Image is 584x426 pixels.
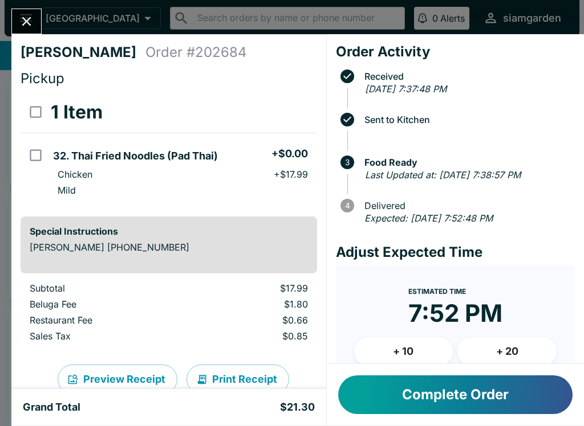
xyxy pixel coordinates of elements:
[280,400,315,414] h5: $21.30
[338,375,573,414] button: Complete Order
[30,226,308,237] h6: Special Instructions
[21,70,64,87] span: Pickup
[365,83,447,95] em: [DATE] 7:37:48 PM
[365,169,521,181] em: Last Updated at: [DATE] 7:38:57 PM
[359,114,575,125] span: Sent to Kitchen
[359,200,575,211] span: Delivered
[336,244,575,261] h4: Adjust Expected Time
[186,364,289,394] button: Print Receipt
[51,101,103,124] h3: 1 Item
[408,298,502,328] time: 7:52 PM
[145,44,247,61] h4: Order # 202684
[201,282,307,294] p: $17.99
[21,282,317,346] table: orders table
[53,149,218,163] h5: 32. Thai Fried Noodles (Pad Thai)
[21,92,317,207] table: orders table
[345,158,350,167] text: 3
[58,185,76,196] p: Mild
[336,43,575,60] h4: Order Activity
[359,157,575,167] span: Food Ready
[58,364,177,394] button: Preview Receipt
[408,287,466,296] span: Estimated Time
[274,169,308,180] p: + $17.99
[364,212,493,224] em: Expected: [DATE] 7:52:48 PM
[30,330,182,342] p: Sales Tax
[354,337,453,366] button: + 10
[30,241,308,253] p: [PERSON_NAME] [PHONE_NUMBER]
[30,298,182,310] p: Beluga Fee
[271,147,308,161] h5: + $0.00
[21,44,145,61] h4: [PERSON_NAME]
[30,314,182,326] p: Restaurant Fee
[359,71,575,81] span: Received
[23,400,80,414] h5: Grand Total
[201,330,307,342] p: $0.85
[344,201,350,210] text: 4
[30,282,182,294] p: Subtotal
[58,169,92,180] p: Chicken
[457,337,557,366] button: + 20
[12,9,41,34] button: Close
[201,298,307,310] p: $1.80
[201,314,307,326] p: $0.66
